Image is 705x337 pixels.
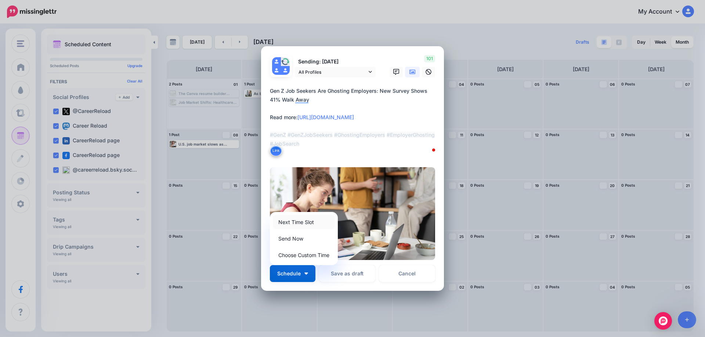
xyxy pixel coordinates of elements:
[379,265,435,282] a: Cancel
[424,55,435,62] span: 101
[270,87,439,148] div: Gen Z Job Seekers Are Ghosting Employers: New Survey Shows 41% Walk Away Read more:
[273,215,335,229] a: Next Time Slot
[272,66,281,75] img: user_default_image.png
[272,57,281,66] img: user_default_image.png
[270,145,282,156] button: Link
[273,231,335,246] a: Send Now
[281,57,290,66] img: 294325650_939078050313248_9003369330653232731_n-bsa128223.jpg
[270,212,338,265] div: Schedule
[273,248,335,262] a: Choose Custom Time
[319,265,375,282] button: Save as draft
[270,167,435,260] img: 8D03328UTB7V3SD41TN83YBKFV1354G8.jpg
[299,68,367,76] span: All Profiles
[281,66,290,75] img: user_default_image.png
[654,312,672,330] div: Open Intercom Messenger
[295,67,376,77] a: All Profiles
[270,87,439,157] textarea: To enrich screen reader interactions, please activate Accessibility in Grammarly extension settings
[270,265,315,282] button: Schedule
[277,271,301,276] span: Schedule
[304,272,308,275] img: arrow-down-white.png
[295,58,376,66] p: Sending: [DATE]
